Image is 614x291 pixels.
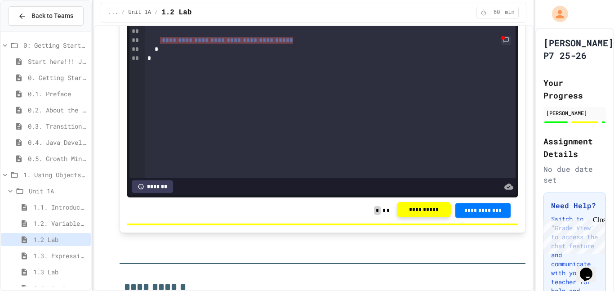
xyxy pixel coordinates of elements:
[28,121,87,131] span: 0.3. Transitioning from AP CSP to AP CSA
[28,138,87,147] span: 0.4. Java Development Environments
[539,216,605,254] iframe: chat widget
[543,36,614,62] h1: [PERSON_NAME] P7 25-26
[33,267,87,277] span: 1.3 Lab
[4,4,62,57] div: Chat with us now!Close
[33,219,87,228] span: 1.2. Variables and Data Types
[543,76,606,102] h2: Your Progress
[28,89,87,98] span: 0.1. Preface
[129,9,151,16] span: Unit 1A
[33,202,87,212] span: 1.1. Introduction to Algorithms, Programming, and Compilers
[28,105,87,115] span: 0.2. About the AP CSA Exam
[31,11,73,21] span: Back to Teams
[505,9,515,16] span: min
[551,200,598,211] h3: Need Help?
[23,40,87,50] span: 0: Getting Started
[23,170,87,179] span: 1. Using Objects and Methods
[28,73,87,82] span: 0. Getting Started
[489,9,504,16] span: 60
[543,4,570,24] div: My Account
[28,154,87,163] span: 0.5. Growth Mindset and Pair Programming
[33,235,87,244] span: 1.2 Lab
[576,255,605,282] iframe: chat widget
[543,164,606,185] div: No due date set
[108,9,118,16] span: ...
[33,251,87,260] span: 1.3. Expressions and Output [New]
[29,186,87,196] span: Unit 1A
[543,135,606,160] h2: Assignment Details
[121,9,125,16] span: /
[161,7,191,18] span: 1.2 Lab
[546,109,603,117] div: [PERSON_NAME]
[155,9,158,16] span: /
[8,6,84,26] button: Back to Teams
[28,57,87,66] span: Start here!!! Juicemind Demo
